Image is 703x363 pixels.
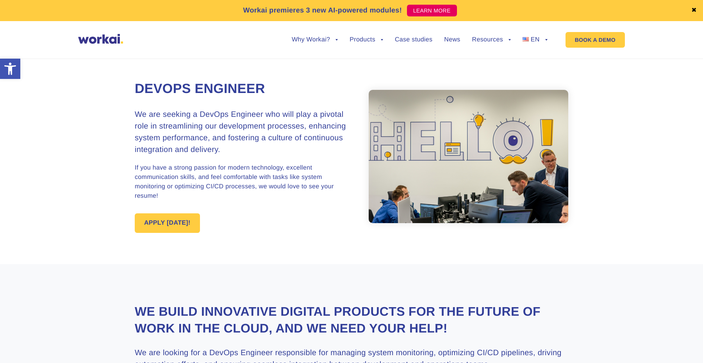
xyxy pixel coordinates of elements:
[135,80,351,98] h1: DevOps Engineer
[566,32,625,48] a: BOOK A DEMO
[531,36,540,43] span: EN
[135,213,200,233] a: APPLY [DATE]!
[691,7,697,14] a: ✖
[444,37,460,43] a: News
[135,163,351,201] p: If you have a strong passion for modern technology, excellent communication skills, and feel comf...
[135,109,351,156] h3: We are seeking a DevOps Engineer who will play a pivotal role in streamlining our development pro...
[395,37,432,43] a: Case studies
[243,5,402,16] p: Workai premieres 3 new AI-powered modules!
[135,303,568,337] h2: We build innovative digital products for the future of work in the Cloud, and we need your help!
[472,37,511,43] a: Resources
[350,37,383,43] a: Products
[407,5,457,16] a: LEARN MORE
[292,37,338,43] a: Why Workai?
